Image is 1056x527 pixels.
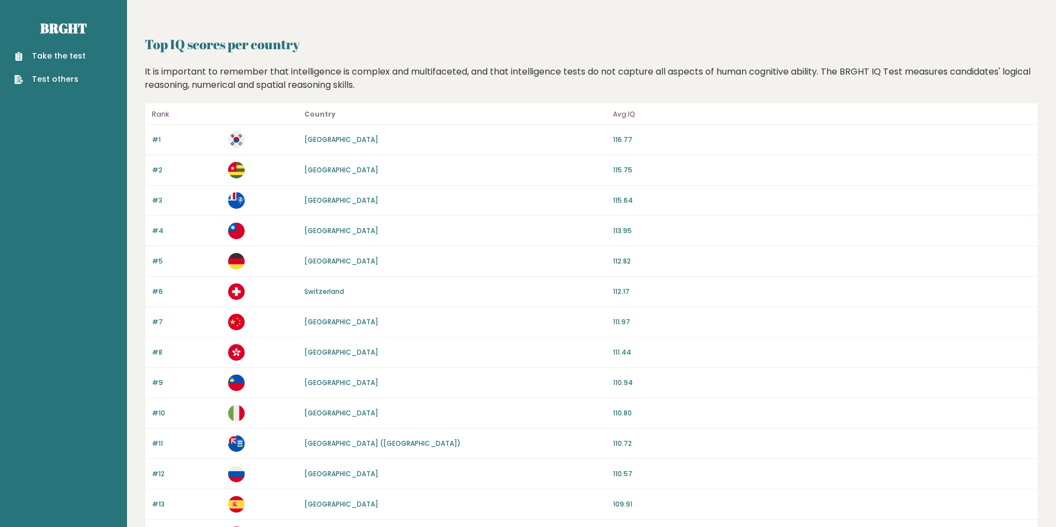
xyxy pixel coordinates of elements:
b: Country [304,109,336,119]
a: Test others [14,73,86,85]
a: Switzerland [304,287,344,296]
a: [GEOGRAPHIC_DATA] [304,499,378,509]
a: [GEOGRAPHIC_DATA] ([GEOGRAPHIC_DATA]) [304,439,461,448]
p: #3 [152,196,221,205]
p: #5 [152,256,221,266]
img: de.svg [228,253,245,270]
p: 115.75 [613,165,1031,175]
a: [GEOGRAPHIC_DATA] [304,135,378,144]
a: [GEOGRAPHIC_DATA] [304,317,378,326]
h2: Top IQ scores per country [145,34,1038,54]
a: [GEOGRAPHIC_DATA] [304,256,378,266]
a: [GEOGRAPHIC_DATA] [304,378,378,387]
p: #9 [152,378,221,388]
p: 110.94 [613,378,1031,388]
img: tf.svg [228,192,245,209]
img: hk.svg [228,344,245,361]
a: [GEOGRAPHIC_DATA] [304,347,378,357]
img: ch.svg [228,283,245,300]
img: fk.svg [228,435,245,452]
p: 109.91 [613,499,1031,509]
p: #2 [152,165,221,175]
p: #7 [152,317,221,327]
p: #6 [152,287,221,297]
p: #11 [152,439,221,449]
p: Avg IQ [613,108,1031,121]
p: 112.17 [613,287,1031,297]
p: 111.44 [613,347,1031,357]
a: Take the test [14,50,86,62]
a: [GEOGRAPHIC_DATA] [304,196,378,205]
p: 110.72 [613,439,1031,449]
p: 115.64 [613,196,1031,205]
p: 110.57 [613,469,1031,479]
p: 110.80 [613,408,1031,418]
p: 116.77 [613,135,1031,145]
p: 112.82 [613,256,1031,266]
a: [GEOGRAPHIC_DATA] [304,469,378,478]
p: #13 [152,499,221,509]
p: #10 [152,408,221,418]
img: cn.svg [228,314,245,330]
p: 113.95 [613,226,1031,236]
img: tw.svg [228,223,245,239]
a: [GEOGRAPHIC_DATA] [304,165,378,175]
img: es.svg [228,496,245,513]
img: kr.svg [228,131,245,148]
img: it.svg [228,405,245,421]
p: #12 [152,469,221,479]
p: 111.97 [613,317,1031,327]
img: ru.svg [228,466,245,482]
p: #8 [152,347,221,357]
img: li.svg [228,375,245,391]
a: Brght [40,19,87,37]
img: tg.svg [228,162,245,178]
p: Rank [152,108,221,121]
div: It is important to remember that intelligence is complex and multifaceted, and that intelligence ... [141,65,1043,92]
a: [GEOGRAPHIC_DATA] [304,408,378,418]
a: [GEOGRAPHIC_DATA] [304,226,378,235]
p: #1 [152,135,221,145]
p: #4 [152,226,221,236]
